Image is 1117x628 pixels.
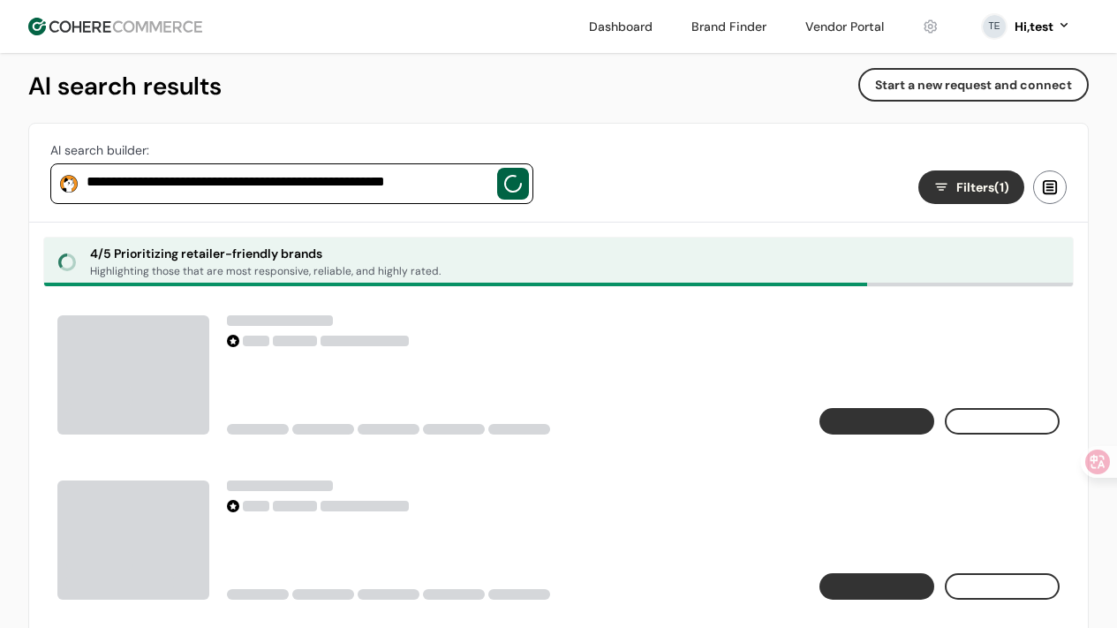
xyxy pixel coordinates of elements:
button: Filters(1) [918,170,1024,204]
img: Cohere Logo [28,18,202,35]
div: 4 / 5 Prioritizing retailer-friendly brands [90,245,441,263]
span: Filters (1) [956,178,1009,197]
div: AI search builder: [50,141,533,160]
svg: 0 percent [981,13,1008,40]
div: Hi, test [1015,18,1053,36]
div: AI search results [28,68,222,105]
button: Hi,test [1015,18,1071,36]
button: Start a new request and connect [858,68,1089,102]
div: Highlighting those that are most responsive, reliable, and highly rated. [90,263,441,279]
